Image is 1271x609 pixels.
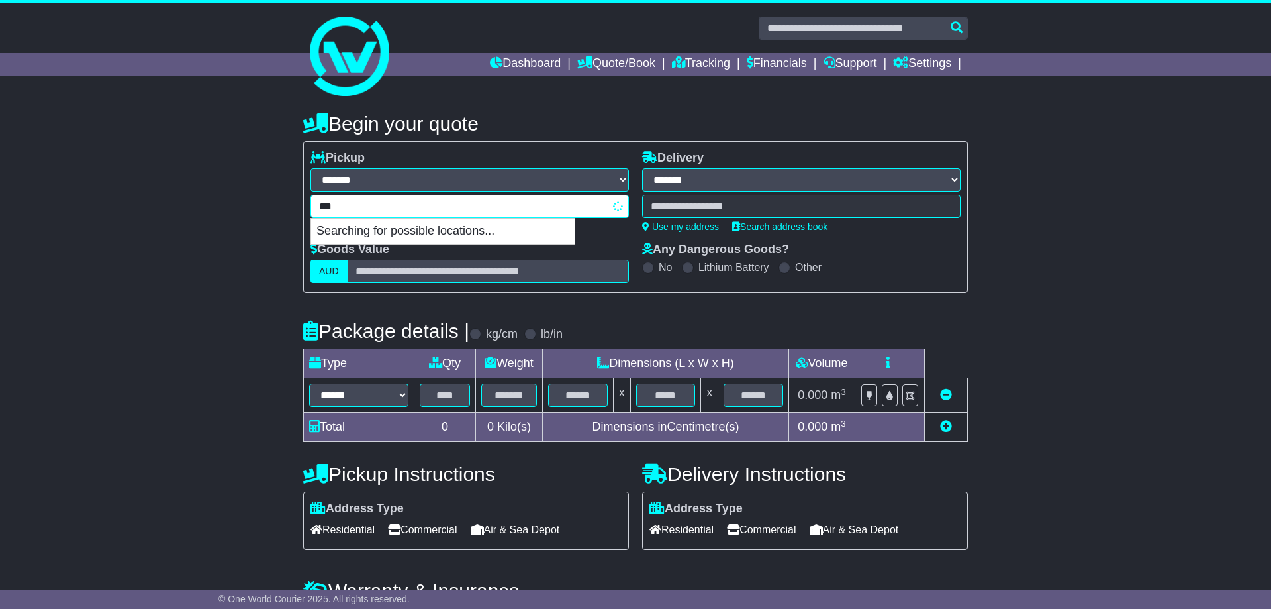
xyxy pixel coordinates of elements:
span: Commercial [727,520,796,540]
td: 0 [414,413,476,442]
a: Use my address [642,221,719,232]
label: Delivery [642,151,704,166]
label: lb/in [541,327,563,342]
span: m [831,420,846,433]
td: Dimensions in Centimetre(s) [542,413,788,442]
td: x [613,378,630,413]
label: kg/cm [486,327,518,342]
label: Lithium Battery [698,261,769,274]
td: Weight [476,349,543,378]
label: Any Dangerous Goods? [642,243,789,257]
td: Volume [788,349,855,378]
td: x [701,378,718,413]
span: 0.000 [798,388,827,402]
span: Air & Sea Depot [471,520,560,540]
td: Type [304,349,414,378]
label: Pickup [310,151,365,166]
a: Remove this item [940,388,952,402]
a: Add new item [940,420,952,433]
td: Dimensions (L x W x H) [542,349,788,378]
a: Search address book [732,221,827,232]
span: © One World Courier 2025. All rights reserved. [218,594,410,604]
span: Residential [649,520,714,540]
label: Address Type [649,502,743,516]
h4: Delivery Instructions [642,463,968,485]
label: No [659,261,672,274]
label: Address Type [310,502,404,516]
span: Residential [310,520,375,540]
h4: Begin your quote [303,113,968,135]
p: Searching for possible locations... [311,219,575,244]
span: Air & Sea Depot [810,520,899,540]
span: m [831,388,846,402]
td: Qty [414,349,476,378]
td: Kilo(s) [476,413,543,442]
h4: Package details | [303,320,469,342]
span: Commercial [388,520,457,540]
a: Tracking [672,53,730,76]
td: Total [304,413,414,442]
a: Quote/Book [577,53,655,76]
sup: 3 [841,419,846,429]
label: Other [795,261,822,274]
label: AUD [310,260,348,283]
h4: Pickup Instructions [303,463,629,485]
a: Financials [747,53,807,76]
a: Dashboard [490,53,561,76]
label: Goods Value [310,243,389,257]
span: 0.000 [798,420,827,433]
h4: Warranty & Insurance [303,580,968,602]
a: Settings [893,53,951,76]
a: Support [824,53,877,76]
typeahead: Please provide city [310,195,629,218]
span: 0 [487,420,494,433]
sup: 3 [841,387,846,397]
